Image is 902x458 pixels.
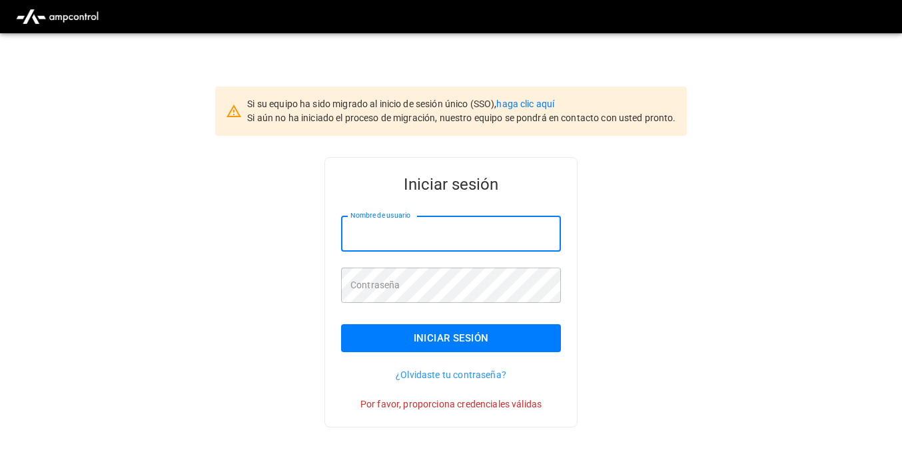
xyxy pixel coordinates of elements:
img: ampcontrol.io logo [11,4,104,29]
button: Iniciar sesión [341,324,561,352]
a: haga clic aquí [496,99,554,109]
span: Si aún no ha iniciado el proceso de migración, nuestro equipo se pondrá en contacto con usted pro... [247,113,676,123]
span: Si su equipo ha sido migrado al inicio de sesión único (SSO), [247,99,496,109]
h5: Iniciar sesión [341,174,561,195]
label: Nombre de usuario [350,210,410,221]
p: ¿Olvidaste tu contraseña? [341,368,561,381]
p: Por favor, proporciona credenciales válidas [341,397,561,411]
